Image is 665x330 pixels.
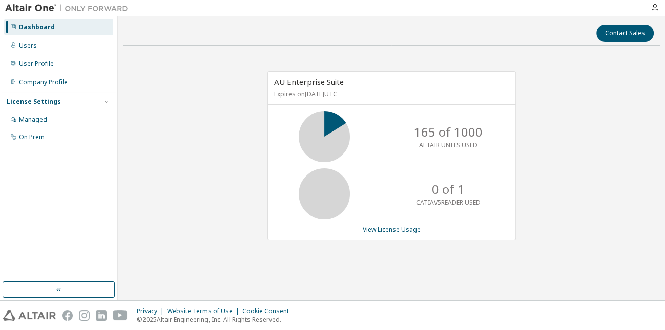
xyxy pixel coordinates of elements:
[113,310,128,321] img: youtube.svg
[274,77,344,87] span: AU Enterprise Suite
[363,225,421,234] a: View License Usage
[62,310,73,321] img: facebook.svg
[596,25,654,42] button: Contact Sales
[7,98,61,106] div: License Settings
[19,78,68,86] div: Company Profile
[432,181,465,198] p: 0 of 1
[419,141,477,149] p: ALTAIR UNITS USED
[242,307,295,315] div: Cookie Consent
[19,116,47,124] div: Managed
[416,198,481,207] p: CATIAV5READER USED
[167,307,242,315] div: Website Terms of Use
[19,41,37,50] div: Users
[19,23,55,31] div: Dashboard
[19,60,54,68] div: User Profile
[414,123,483,141] p: 165 of 1000
[19,133,45,141] div: On Prem
[137,315,295,324] p: © 2025 Altair Engineering, Inc. All Rights Reserved.
[96,310,107,321] img: linkedin.svg
[5,3,133,13] img: Altair One
[274,90,507,98] p: Expires on [DATE] UTC
[137,307,167,315] div: Privacy
[79,310,90,321] img: instagram.svg
[3,310,56,321] img: altair_logo.svg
